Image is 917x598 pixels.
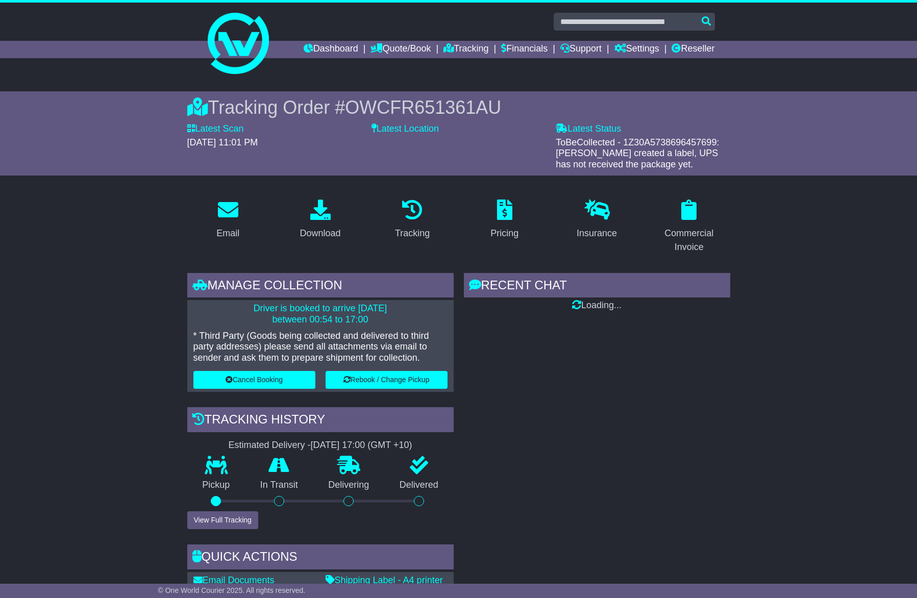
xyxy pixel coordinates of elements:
div: Manage collection [187,273,454,301]
div: [DATE] 17:00 (GMT +10) [311,440,412,451]
a: Email Documents [193,575,275,585]
a: Download [293,196,347,244]
div: Tracking [395,227,430,240]
a: Pricing [484,196,525,244]
div: Insurance [577,227,617,240]
label: Latest Location [371,123,439,135]
span: © One World Courier 2025. All rights reserved. [158,586,306,594]
div: Quick Actions [187,544,454,572]
div: RECENT CHAT [464,273,730,301]
label: Latest Scan [187,123,244,135]
div: Pricing [490,227,518,240]
a: Shipping Label - A4 printer [326,575,443,585]
a: Insurance [570,196,624,244]
div: Loading... [464,300,730,311]
span: OWCFR651361AU [345,97,501,118]
label: Latest Status [556,123,621,135]
a: Tracking [388,196,436,244]
p: Driver is booked to arrive [DATE] between 00:54 to 17:00 [193,303,448,325]
a: Quote/Book [370,41,431,58]
a: Commercial Invoice [648,196,730,258]
a: Financials [501,41,548,58]
p: Delivering [313,480,385,491]
a: Support [560,41,602,58]
p: Pickup [187,480,245,491]
a: Settings [614,41,659,58]
a: Tracking [443,41,488,58]
p: Delivered [384,480,454,491]
a: Dashboard [304,41,358,58]
div: Tracking history [187,407,454,435]
p: In Transit [245,480,313,491]
button: Cancel Booking [193,371,315,389]
p: * Third Party (Goods being collected and delivered to third party addresses) please send all atta... [193,331,448,364]
div: Download [300,227,340,240]
button: View Full Tracking [187,511,258,529]
a: Email [210,196,246,244]
button: Rebook / Change Pickup [326,371,448,389]
div: Tracking Order # [187,96,730,118]
span: ToBeCollected - 1Z30A5738696457699: [PERSON_NAME] created a label, UPS has not received the packa... [556,137,719,169]
div: Commercial Invoice [655,227,724,254]
div: Estimated Delivery - [187,440,454,451]
a: Reseller [672,41,714,58]
div: Email [216,227,239,240]
span: [DATE] 11:01 PM [187,137,258,147]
